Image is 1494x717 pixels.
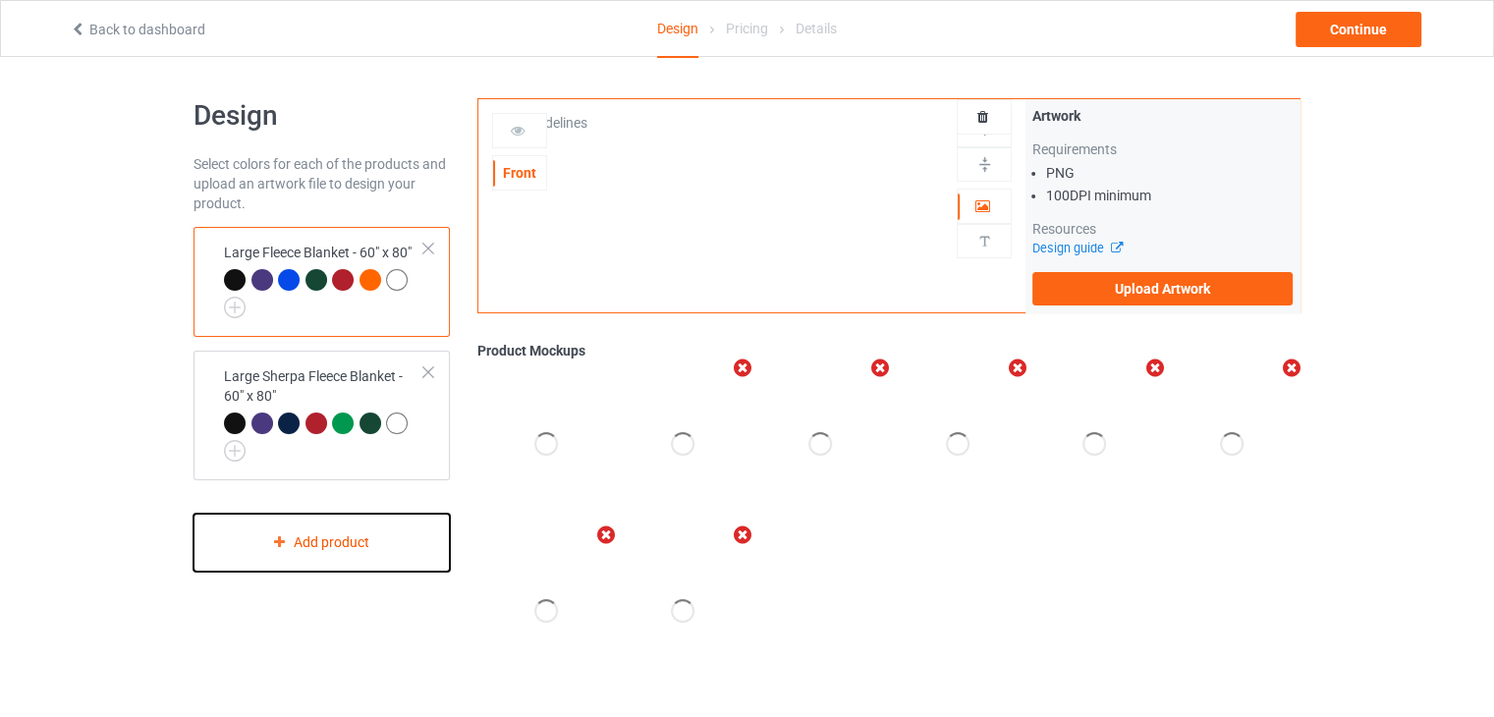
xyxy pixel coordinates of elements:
[975,155,994,174] img: svg%3E%0A
[1296,12,1421,47] div: Continue
[194,98,450,134] h1: Design
[1032,241,1122,255] a: Design guide
[1032,106,1293,126] div: Artwork
[975,232,994,250] img: svg%3E%0A
[194,154,450,213] div: Select colors for each of the products and upload an artwork file to design your product.
[731,358,755,378] i: Remove mockup
[1046,163,1293,183] li: PNG
[796,1,837,56] div: Details
[1005,358,1029,378] i: Remove mockup
[726,1,768,56] div: Pricing
[224,297,246,318] img: svg+xml;base64,PD94bWwgdmVyc2lvbj0iMS4wIiBlbmNvZGluZz0iVVRGLTgiPz4KPHN2ZyB3aWR0aD0iMjJweCIgaGVpZ2...
[224,243,424,311] div: Large Fleece Blanket - 60" x 80"
[1142,358,1167,378] i: Remove mockup
[657,1,698,58] div: Design
[1046,186,1293,205] li: 100 DPI minimum
[593,524,618,545] i: Remove mockup
[194,351,450,480] div: Large Sherpa Fleece Blanket - 60" x 80"
[868,358,893,378] i: Remove mockup
[1032,139,1293,159] div: Requirements
[224,440,246,462] img: svg+xml;base64,PD94bWwgdmVyc2lvbj0iMS4wIiBlbmNvZGluZz0iVVRGLTgiPz4KPHN2ZyB3aWR0aD0iMjJweCIgaGVpZ2...
[194,227,450,337] div: Large Fleece Blanket - 60" x 80"
[731,524,755,545] i: Remove mockup
[1032,272,1293,305] label: Upload Artwork
[1032,219,1293,239] div: Resources
[70,22,205,37] a: Back to dashboard
[194,514,450,572] div: Add product
[493,163,546,183] div: Front
[1280,358,1304,378] i: Remove mockup
[477,341,1300,360] div: Product Mockups
[224,366,424,455] div: Large Sherpa Fleece Blanket - 60" x 80"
